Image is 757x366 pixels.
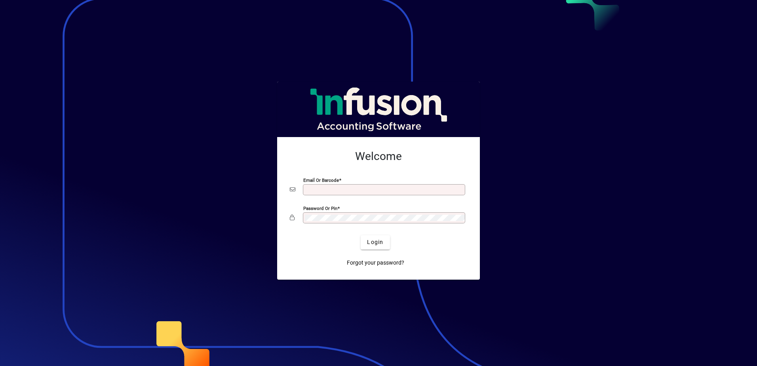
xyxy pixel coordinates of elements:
[361,235,390,250] button: Login
[344,256,407,270] a: Forgot your password?
[303,177,339,183] mat-label: Email or Barcode
[303,205,337,211] mat-label: Password or Pin
[290,150,467,163] h2: Welcome
[347,259,404,267] span: Forgot your password?
[367,238,383,246] span: Login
